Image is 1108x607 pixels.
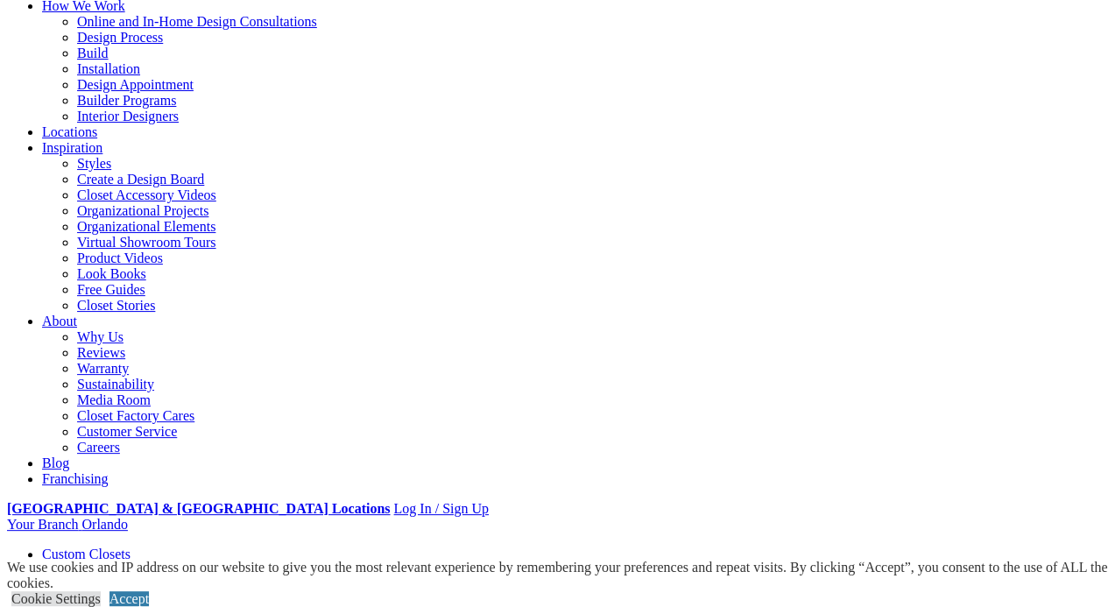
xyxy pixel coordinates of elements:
a: Organizational Elements [77,219,215,234]
a: Virtual Showroom Tours [77,235,216,250]
a: Installation [77,61,140,76]
a: Cookie Settings [11,591,101,606]
a: Builder Programs [77,93,176,108]
a: Warranty [77,361,129,376]
a: Why Us [77,329,124,344]
a: Closet Factory Cares [77,408,194,423]
a: Reviews [77,345,125,360]
a: Franchising [42,471,109,486]
a: Closet Accessory Videos [77,187,216,202]
a: Custom Closets [42,547,131,561]
a: [GEOGRAPHIC_DATA] & [GEOGRAPHIC_DATA] Locations [7,501,390,516]
a: Closet Stories [77,298,155,313]
span: Orlando [81,517,127,532]
a: Accept [109,591,149,606]
a: Build [77,46,109,60]
div: We use cookies and IP address on our website to give you the most relevant experience by remember... [7,560,1108,591]
a: Styles [77,156,111,171]
a: About [42,314,77,328]
a: Sustainability [77,377,154,392]
span: Your Branch [7,517,78,532]
a: Customer Service [77,424,177,439]
a: Design Appointment [77,77,194,92]
a: Blog [42,455,69,470]
a: Look Books [77,266,146,281]
a: Organizational Projects [77,203,208,218]
a: Create a Design Board [77,172,204,187]
a: Careers [77,440,120,455]
a: Free Guides [77,282,145,297]
a: Design Process [77,30,163,45]
a: Product Videos [77,251,163,265]
a: Log In / Sign Up [393,501,488,516]
a: Inspiration [42,140,102,155]
a: Interior Designers [77,109,179,124]
a: Media Room [77,392,151,407]
a: Online and In-Home Design Consultations [77,14,317,29]
a: Your Branch Orlando [7,517,128,532]
a: Locations [42,124,97,139]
